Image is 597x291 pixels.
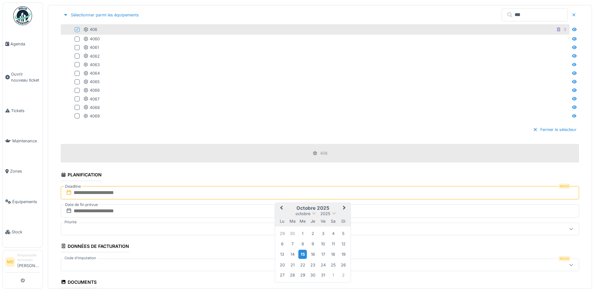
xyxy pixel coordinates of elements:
span: octobre [296,211,310,216]
div: Choose samedi 11 octobre 2025 [329,240,337,248]
div: Choose lundi 6 octobre 2025 [278,240,286,248]
div: Choose mercredi 1 octobre 2025 [298,229,307,238]
div: Choose dimanche 19 octobre 2025 [339,250,348,259]
span: Maintenance [12,138,40,144]
span: Agenda [10,41,40,47]
div: Choose lundi 29 septembre 2025 [278,229,286,238]
div: 3 [564,26,566,32]
div: mercredi [298,217,307,225]
a: Équipements [3,186,42,217]
div: Choose samedi 4 octobre 2025 [329,229,337,238]
div: Choose vendredi 24 octobre 2025 [319,261,327,269]
div: Choose mardi 28 octobre 2025 [288,271,297,279]
button: Previous Month [276,203,286,214]
div: 4060 [83,36,100,42]
div: Planification [61,170,102,181]
div: Fermer le sélecteur [530,125,579,134]
div: lundi [278,217,286,225]
label: Code d'imputation [63,255,97,261]
div: Choose vendredi 3 octobre 2025 [319,229,327,238]
div: Choose dimanche 12 octobre 2025 [339,240,348,248]
div: Choose jeudi 23 octobre 2025 [308,261,317,269]
div: Choose dimanche 26 octobre 2025 [339,261,348,269]
span: Ouvrir nouveau ticket [11,71,40,83]
div: 4063 [83,62,100,68]
div: Choose samedi 25 octobre 2025 [329,261,337,269]
div: Choose lundi 20 octobre 2025 [278,261,286,269]
div: 4062 [83,53,100,59]
div: 4064 [83,70,100,76]
div: 4068 [83,105,100,111]
div: Choose mardi 30 septembre 2025 [288,229,297,238]
div: Choose dimanche 2 novembre 2025 [339,271,348,279]
label: Priorité [63,220,78,225]
span: Zones [10,168,40,174]
div: Données de facturation [61,242,129,252]
div: samedi [329,217,337,225]
div: Sélectionner parmi les équipements [61,11,141,19]
a: MD Responsable technicien[PERSON_NAME] [5,253,40,273]
div: Choose jeudi 9 octobre 2025 [308,240,317,248]
span: 2025 [320,211,330,216]
div: Choose dimanche 5 octobre 2025 [339,229,348,238]
div: Choose mardi 21 octobre 2025 [288,261,297,269]
div: Requis [559,256,570,261]
div: Choose jeudi 2 octobre 2025 [308,229,317,238]
div: 4069 [83,113,100,119]
span: Équipements [12,199,40,205]
div: Choose vendredi 10 octobre 2025 [319,240,327,248]
div: 406 [320,150,328,156]
div: Choose jeudi 16 octobre 2025 [308,250,317,259]
div: jeudi [308,217,317,225]
div: Choose lundi 13 octobre 2025 [278,250,286,259]
button: Next Month [340,203,350,214]
div: 4066 [83,87,100,93]
span: Tickets [11,108,40,114]
div: Choose mercredi 15 octobre 2025 [298,250,307,259]
div: Choose samedi 1 novembre 2025 [329,271,337,279]
div: Choose jeudi 30 octobre 2025 [308,271,317,279]
div: Responsable technicien [17,253,40,263]
div: Choose mercredi 22 octobre 2025 [298,261,307,269]
a: Zones [3,156,42,186]
label: Deadline [65,183,82,190]
div: Choose mardi 14 octobre 2025 [288,250,297,259]
div: mardi [288,217,297,225]
div: 4065 [83,79,100,85]
div: Requis [559,184,570,189]
li: [PERSON_NAME] [17,253,40,271]
label: Date de fin prévue [65,201,99,208]
div: Choose mardi 7 octobre 2025 [288,240,297,248]
div: Choose mercredi 29 octobre 2025 [298,271,307,279]
h2: octobre 2025 [275,205,351,211]
div: Choose samedi 18 octobre 2025 [329,250,337,259]
a: Maintenance [3,126,42,156]
div: vendredi [319,217,327,225]
li: MD [5,257,15,267]
div: dimanche [339,217,348,225]
div: Choose vendredi 31 octobre 2025 [319,271,327,279]
div: Documents [61,277,97,288]
div: Choose lundi 27 octobre 2025 [278,271,286,279]
div: 4067 [83,96,99,102]
div: Month octobre, 2025 [277,229,348,280]
a: Tickets [3,95,42,126]
a: Agenda [3,29,42,59]
div: Choose mercredi 8 octobre 2025 [298,240,307,248]
a: Ouvrir nouveau ticket [3,59,42,95]
img: Badge_color-CXgf-gQk.svg [13,6,32,25]
div: 4061 [83,44,99,50]
a: Stock [3,217,42,247]
div: Choose vendredi 17 octobre 2025 [319,250,327,259]
span: Stock [12,229,40,235]
div: 406 [83,26,97,32]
